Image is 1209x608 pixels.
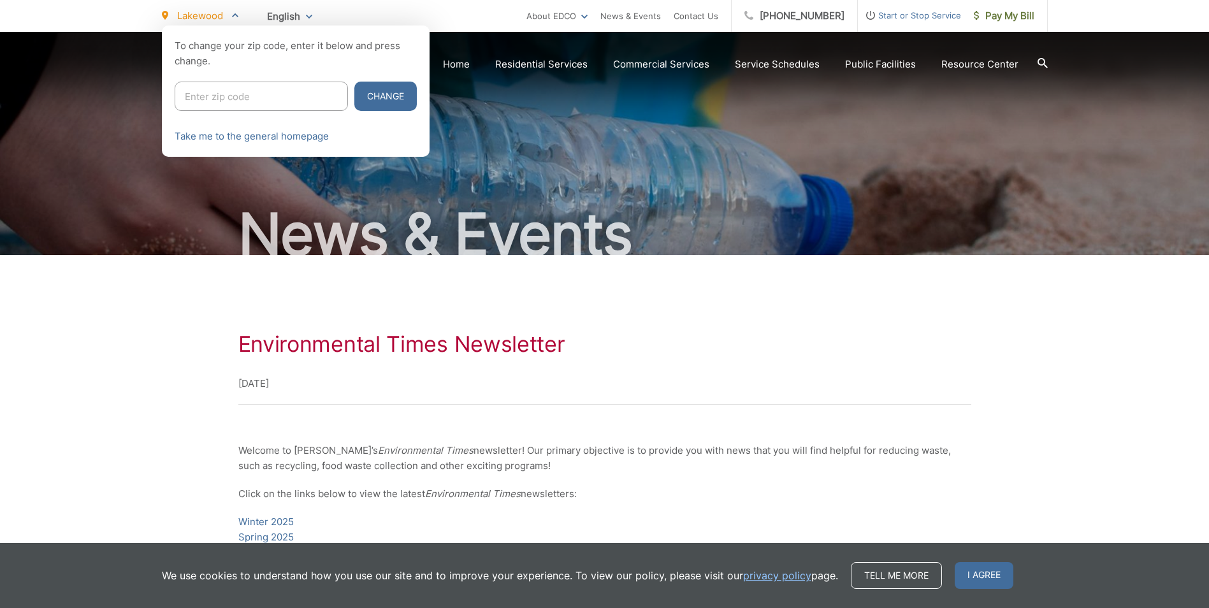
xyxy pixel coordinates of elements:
input: Enter zip code [175,82,348,111]
p: To change your zip code, enter it below and press change. [175,38,417,69]
span: English [257,5,322,27]
a: News & Events [600,8,661,24]
span: I agree [955,562,1013,589]
a: privacy policy [743,568,811,583]
button: Change [354,82,417,111]
span: Pay My Bill [974,8,1034,24]
a: Take me to the general homepage [175,129,329,144]
a: Contact Us [674,8,718,24]
a: Tell me more [851,562,942,589]
a: About EDCO [526,8,588,24]
span: Lakewood [177,10,223,22]
p: We use cookies to understand how you use our site and to improve your experience. To view our pol... [162,568,838,583]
